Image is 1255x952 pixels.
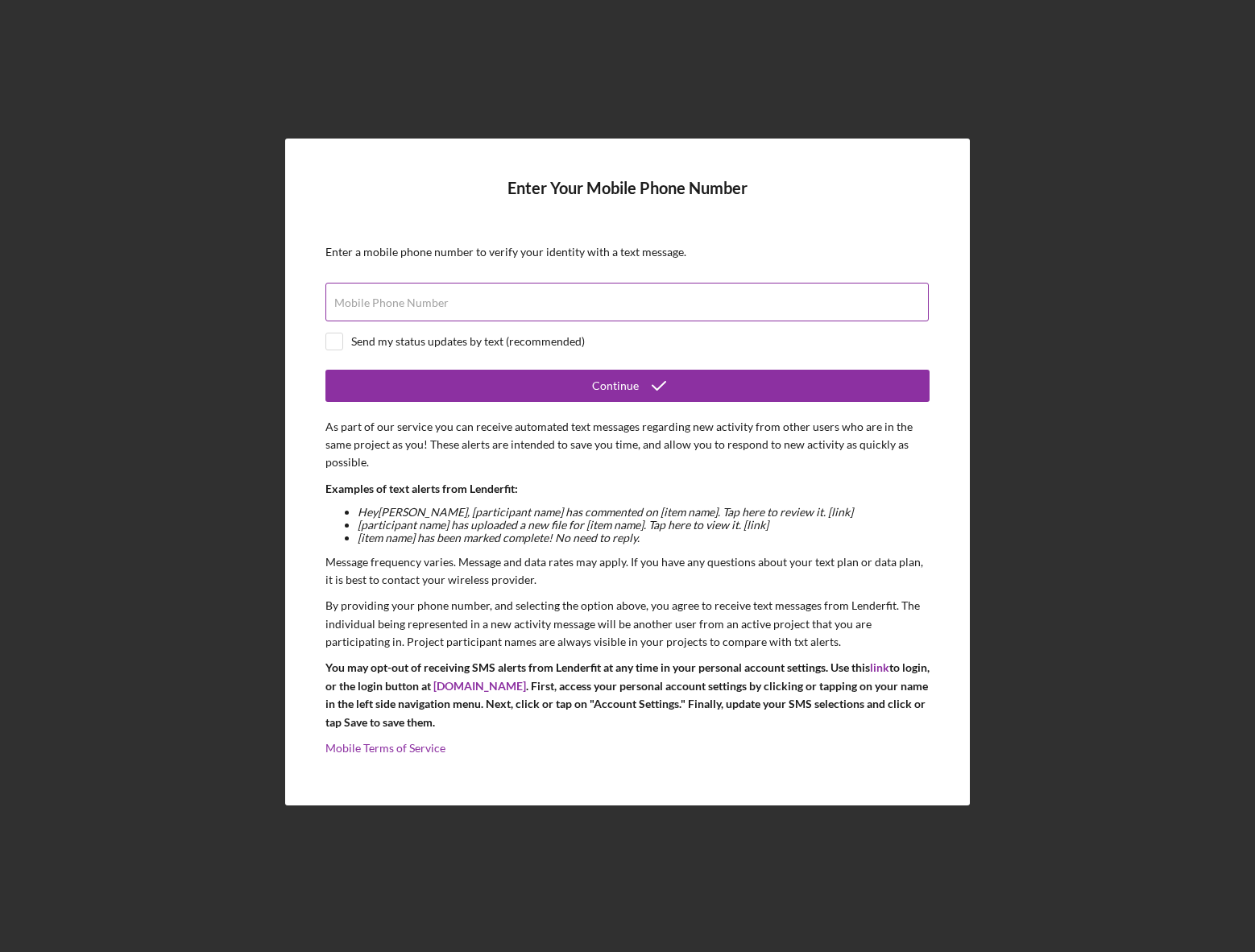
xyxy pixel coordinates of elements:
p: Examples of text alerts from Lenderfit: [325,480,930,498]
a: [DOMAIN_NAME] [433,679,526,693]
a: Mobile Terms of Service [325,741,445,755]
label: Mobile Phone Number [334,296,449,309]
li: [participant name] has uploaded a new file for [item name]. Tap here to view it. [link] [358,519,930,532]
div: Send my status updates by text (recommended) [351,335,585,348]
li: Hey [PERSON_NAME] , [participant name] has commented on [item name]. Tap here to review it. [link] [358,506,930,519]
button: Continue [325,370,930,402]
div: Continue [592,370,639,402]
p: Message frequency varies. Message and data rates may apply. If you have any questions about your ... [325,553,930,590]
li: [item name] has been marked complete! No need to reply. [358,532,930,544]
p: You may opt-out of receiving SMS alerts from Lenderfit at any time in your personal account setti... [325,659,930,731]
p: As part of our service you can receive automated text messages regarding new activity from other ... [325,418,930,472]
div: Enter a mobile phone number to verify your identity with a text message. [325,246,930,259]
h4: Enter Your Mobile Phone Number [325,179,930,221]
a: link [870,660,889,674]
p: By providing your phone number, and selecting the option above, you agree to receive text message... [325,597,930,651]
